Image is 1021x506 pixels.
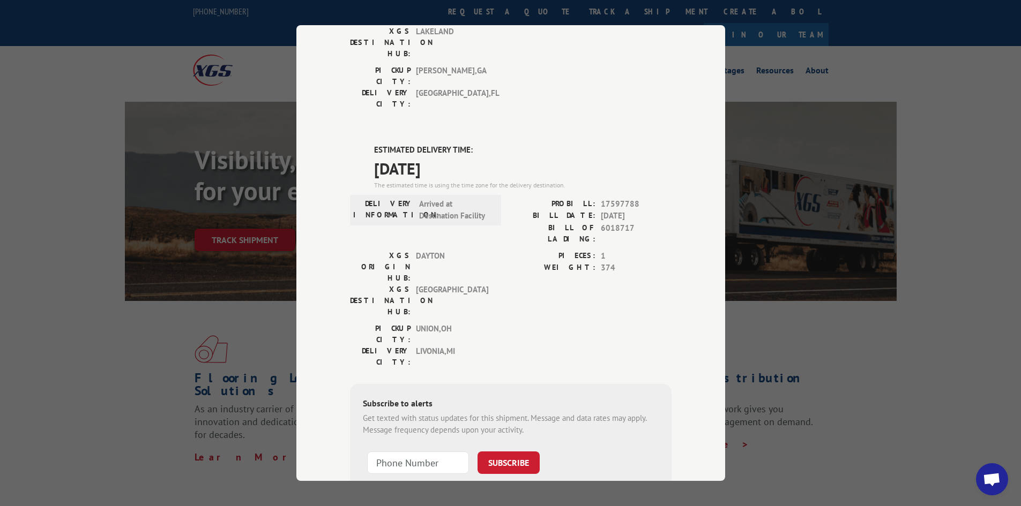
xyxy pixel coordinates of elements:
[416,65,488,87] span: [PERSON_NAME] , GA
[511,262,595,274] label: WEIGHT:
[350,284,411,318] label: XGS DESTINATION HUB:
[363,397,659,412] div: Subscribe to alerts
[416,250,488,284] span: DAYTON
[601,210,672,222] span: [DATE]
[416,345,488,368] span: LIVONIA , MI
[416,323,488,345] span: UNION , OH
[419,198,491,222] span: Arrived at Destination Facility
[374,180,672,190] div: The estimated time is using the time zone for the delivery destination.
[478,451,540,474] button: SUBSCRIBE
[367,451,469,474] input: Phone Number
[511,210,595,222] label: BILL DATE:
[416,87,488,110] span: [GEOGRAPHIC_DATA] , FL
[350,323,411,345] label: PICKUP CITY:
[374,156,672,180] span: [DATE]
[601,222,672,245] span: 6018717
[601,262,672,274] span: 374
[350,87,411,110] label: DELIVERY CITY:
[350,345,411,368] label: DELIVERY CITY:
[374,144,672,156] label: ESTIMATED DELIVERY TIME:
[350,65,411,87] label: PICKUP CITY:
[511,222,595,245] label: BILL OF LADING:
[350,250,411,284] label: XGS ORIGIN HUB:
[363,412,659,436] div: Get texted with status updates for this shipment. Message and data rates may apply. Message frequ...
[601,198,672,210] span: 17597788
[601,250,672,262] span: 1
[511,250,595,262] label: PIECES:
[350,26,411,59] label: XGS DESTINATION HUB:
[416,284,488,318] span: [GEOGRAPHIC_DATA]
[416,26,488,59] span: LAKELAND
[353,198,414,222] label: DELIVERY INFORMATION:
[976,463,1008,495] a: Open chat
[511,198,595,210] label: PROBILL:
